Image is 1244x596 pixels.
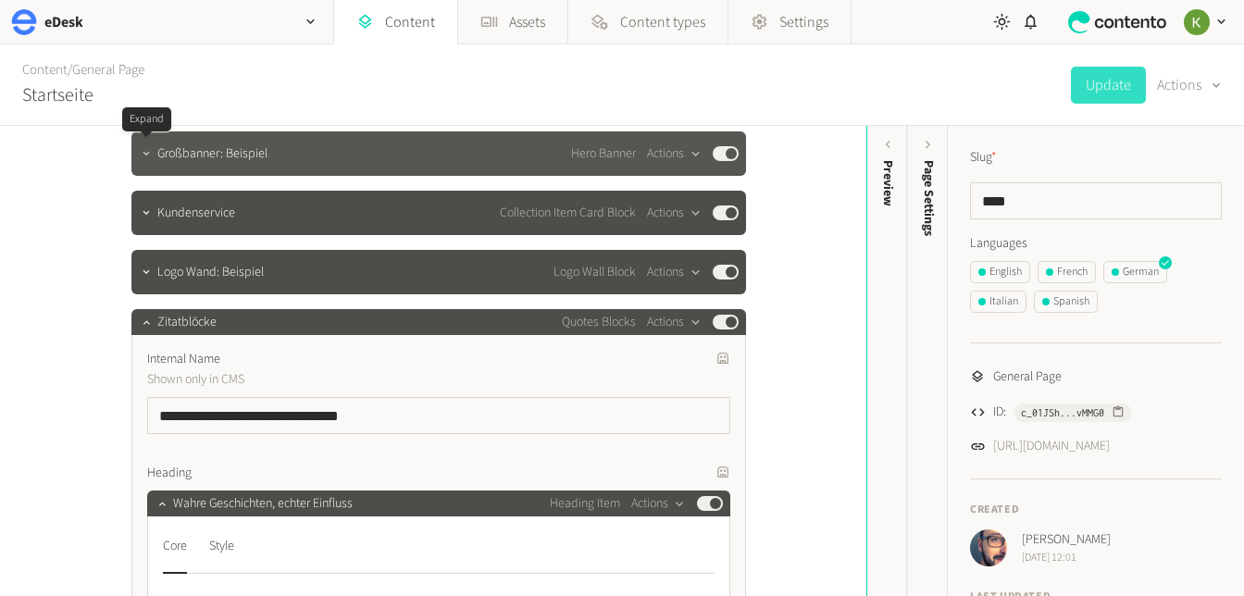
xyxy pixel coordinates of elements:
span: Logo Wand: Beispiel [157,263,264,282]
button: Actions [1157,67,1222,104]
button: Actions [631,492,686,515]
div: Style [209,531,234,561]
img: eDesk [11,9,37,35]
button: Actions [647,202,702,224]
span: Großbanner: Beispiel [157,144,267,164]
span: ID: [993,403,1006,422]
div: German [1112,264,1159,280]
div: Italian [978,293,1018,310]
button: German [1103,261,1167,283]
span: General Page [993,367,1062,387]
p: Shown only in CMS [147,369,568,390]
span: Kundenservice [157,204,235,223]
span: Logo Wall Block [554,263,636,282]
span: / [68,60,72,80]
span: Wahre Geschichten, echter Einfluss [173,494,353,514]
a: General Page [72,60,144,80]
div: English [978,264,1022,280]
span: Zitatblöcke [157,313,217,332]
button: Update [1071,67,1146,104]
button: c_01JSh...vMMG0 [1014,404,1132,422]
h2: Startseite [22,81,93,109]
span: Quotes Blocks [562,313,636,332]
span: Heading Item [550,494,620,514]
button: Actions [647,311,702,333]
span: c_01JSh...vMMG0 [1021,404,1104,421]
div: French [1046,264,1088,280]
button: French [1038,261,1096,283]
span: Internal Name [147,350,220,369]
label: Languages [970,234,1222,254]
img: Keelin Terry [1184,9,1210,35]
a: Content [22,60,68,80]
button: Actions [647,143,702,165]
h2: eDesk [44,11,83,33]
span: [PERSON_NAME] [1022,530,1111,550]
span: Collection Item Card Block [500,204,636,223]
button: Italian [970,291,1026,313]
div: Expand [122,107,171,131]
button: English [970,261,1030,283]
span: Heading [147,464,192,483]
img: Josh Angell [970,529,1007,566]
span: Hero Banner [571,144,636,164]
div: Preview [878,160,898,206]
button: Actions [647,261,702,283]
span: Content types [620,11,705,33]
span: Page Settings [919,160,939,236]
span: [DATE] 12:01 [1022,550,1111,566]
h4: Created [970,502,1222,518]
button: Spanish [1034,291,1098,313]
label: Slug [970,148,997,168]
a: [URL][DOMAIN_NAME] [993,437,1110,456]
div: Spanish [1042,293,1089,310]
div: Core [163,531,187,561]
span: Settings [779,11,828,33]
